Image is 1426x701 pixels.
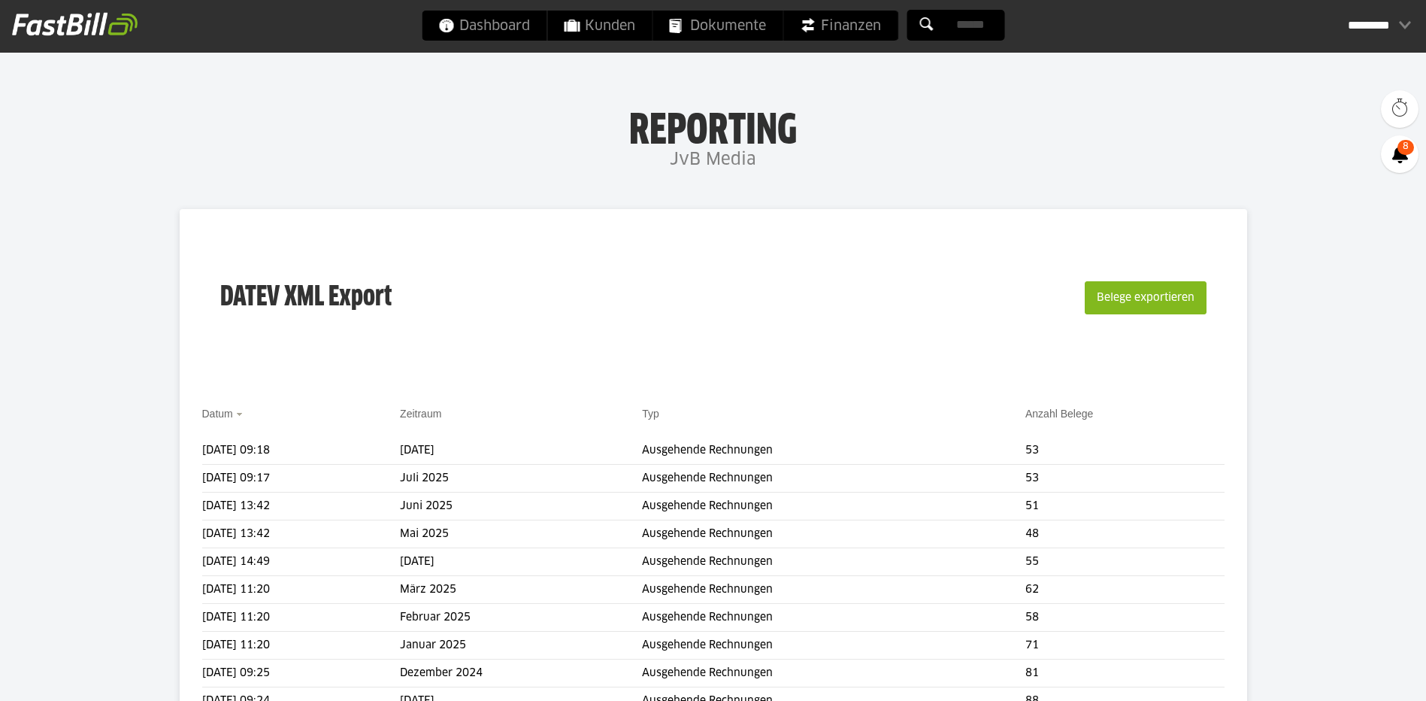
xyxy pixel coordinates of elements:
[1025,604,1224,632] td: 58
[12,12,138,36] img: fastbill_logo_white.png
[642,493,1025,520] td: Ausgehende Rechnungen
[202,632,401,660] td: [DATE] 11:20
[1025,576,1224,604] td: 62
[400,548,642,576] td: [DATE]
[642,437,1025,465] td: Ausgehende Rechnungen
[1085,281,1206,314] button: Belege exportieren
[202,520,401,548] td: [DATE] 13:42
[202,437,401,465] td: [DATE] 09:18
[150,106,1276,145] h1: Reporting
[1025,493,1224,520] td: 51
[642,520,1025,548] td: Ausgehende Rechnungen
[202,548,401,576] td: [DATE] 14:49
[202,604,401,632] td: [DATE] 11:20
[220,250,392,346] h3: DATEV XML Export
[202,465,401,493] td: [DATE] 09:17
[1397,140,1414,155] span: 8
[400,437,642,465] td: [DATE]
[642,604,1025,632] td: Ausgehende Rechnungen
[642,632,1025,660] td: Ausgehende Rechnungen
[1025,437,1224,465] td: 53
[400,632,642,660] td: Januar 2025
[642,408,659,420] a: Typ
[652,11,783,41] a: Dokumente
[1025,660,1224,687] td: 81
[1381,135,1418,173] a: 8
[400,408,441,420] a: Zeitraum
[1025,465,1224,493] td: 53
[236,413,246,416] img: sort_desc.gif
[438,11,530,41] span: Dashboard
[642,548,1025,576] td: Ausgehende Rechnungen
[400,520,642,548] td: Mai 2025
[783,11,898,41] a: Finanzen
[1025,632,1224,660] td: 71
[422,11,546,41] a: Dashboard
[400,660,642,687] td: Dezember 2024
[202,576,401,604] td: [DATE] 11:20
[547,11,652,41] a: Kunden
[400,465,642,493] td: Juli 2025
[642,465,1025,493] td: Ausgehende Rechnungen
[1025,548,1224,576] td: 55
[1025,520,1224,548] td: 48
[400,493,642,520] td: Juni 2025
[202,408,233,420] a: Datum
[564,11,635,41] span: Kunden
[642,660,1025,687] td: Ausgehende Rechnungen
[1025,408,1093,420] a: Anzahl Belege
[800,11,881,41] span: Finanzen
[202,660,401,687] td: [DATE] 09:25
[202,493,401,520] td: [DATE] 13:42
[1310,656,1411,693] iframe: Öffnet ein Widget, in dem Sie weitere Informationen finden
[400,576,642,604] td: März 2025
[669,11,766,41] span: Dokumente
[642,576,1025,604] td: Ausgehende Rechnungen
[400,604,642,632] td: Februar 2025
